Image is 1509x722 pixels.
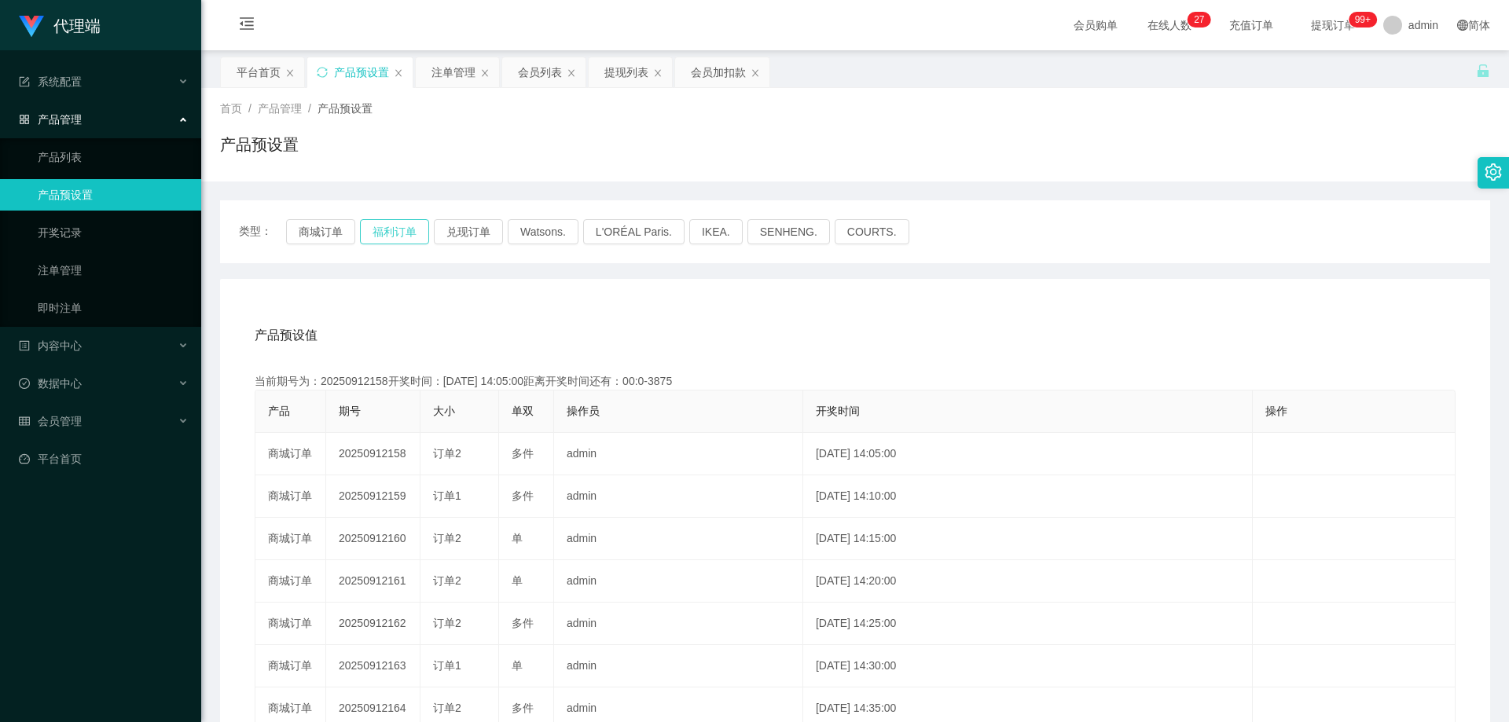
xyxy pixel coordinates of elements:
span: 单 [512,574,523,587]
button: 福利订单 [360,219,429,244]
a: 产品预设置 [38,179,189,211]
td: 商城订单 [255,603,326,645]
i: 图标: check-circle-o [19,378,30,389]
div: 提现列表 [604,57,648,87]
span: 内容中心 [19,339,82,352]
p: 7 [1199,12,1205,27]
td: [DATE] 14:20:00 [803,560,1253,603]
div: 平台首页 [237,57,281,87]
td: admin [554,603,803,645]
td: [DATE] 14:15:00 [803,518,1253,560]
i: 图标: close [751,68,760,78]
button: 商城订单 [286,219,355,244]
span: 系统配置 [19,75,82,88]
i: 图标: setting [1485,163,1502,181]
i: 图标: close [653,68,663,78]
button: IKEA. [689,219,743,244]
td: [DATE] 14:10:00 [803,475,1253,518]
td: admin [554,645,803,687]
span: 订单2 [433,532,461,544]
i: 图标: close [567,68,576,78]
td: admin [554,518,803,560]
sup: 27 [1188,12,1210,27]
td: 商城订单 [255,560,326,603]
span: 会员管理 [19,415,82,427]
span: 订单1 [433,659,461,672]
div: 当前期号为：20250912158开奖时间：[DATE] 14:05:00距离开奖时间还有：00:0-3875 [255,373,1456,390]
span: 多件 [512,489,534,502]
span: 多件 [512,617,534,629]
button: L'ORÉAL Paris. [583,219,685,244]
i: 图标: close [394,68,403,78]
span: 订单2 [433,574,461,587]
h1: 代理端 [53,1,101,51]
span: 首页 [220,102,242,115]
td: 20250912162 [326,603,420,645]
span: 在线人数 [1140,20,1199,31]
i: 图标: close [285,68,295,78]
i: 图标: sync [317,67,328,78]
span: 操作 [1265,405,1287,417]
td: 商城订单 [255,518,326,560]
span: 提现订单 [1303,20,1363,31]
td: 20250912160 [326,518,420,560]
span: 数据中心 [19,377,82,390]
span: 产品预设值 [255,326,318,345]
i: 图标: global [1457,20,1468,31]
span: 订单2 [433,447,461,460]
h1: 产品预设置 [220,133,299,156]
a: 代理端 [19,19,101,31]
div: 会员加扣款 [691,57,746,87]
button: SENHENG. [747,219,830,244]
td: [DATE] 14:25:00 [803,603,1253,645]
a: 即时注单 [38,292,189,324]
td: 商城订单 [255,433,326,475]
div: 产品预设置 [334,57,389,87]
span: 订单2 [433,702,461,714]
td: admin [554,560,803,603]
button: Watsons. [508,219,578,244]
i: 图标: menu-fold [220,1,274,51]
i: 图标: table [19,416,30,427]
td: [DATE] 14:30:00 [803,645,1253,687]
td: 商城订单 [255,645,326,687]
div: 会员列表 [518,57,562,87]
span: 单 [512,532,523,544]
span: 产品管理 [258,102,302,115]
a: 注单管理 [38,255,189,286]
span: 产品预设置 [318,102,373,115]
a: 图标: dashboard平台首页 [19,443,189,475]
td: 20250912163 [326,645,420,687]
td: admin [554,433,803,475]
i: 图标: appstore-o [19,114,30,125]
td: 20250912158 [326,433,420,475]
span: 单双 [512,405,534,417]
td: 商城订单 [255,475,326,518]
i: 图标: close [480,68,490,78]
i: 图标: unlock [1476,64,1490,78]
a: 产品列表 [38,141,189,173]
td: 20250912159 [326,475,420,518]
img: logo.9652507e.png [19,16,44,38]
sup: 1178 [1349,12,1377,27]
span: 订单2 [433,617,461,629]
span: 类型： [239,219,286,244]
i: 图标: form [19,76,30,87]
span: 开奖时间 [816,405,860,417]
td: admin [554,475,803,518]
button: 兑现订单 [434,219,503,244]
span: 期号 [339,405,361,417]
div: 注单管理 [431,57,475,87]
span: 充值订单 [1221,20,1281,31]
span: 单 [512,659,523,672]
span: 订单1 [433,489,461,502]
span: / [248,102,251,115]
span: 产品 [268,405,290,417]
span: 操作员 [567,405,600,417]
span: / [308,102,311,115]
a: 开奖记录 [38,217,189,248]
span: 大小 [433,405,455,417]
span: 多件 [512,447,534,460]
i: 图标: profile [19,340,30,351]
span: 多件 [512,702,534,714]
